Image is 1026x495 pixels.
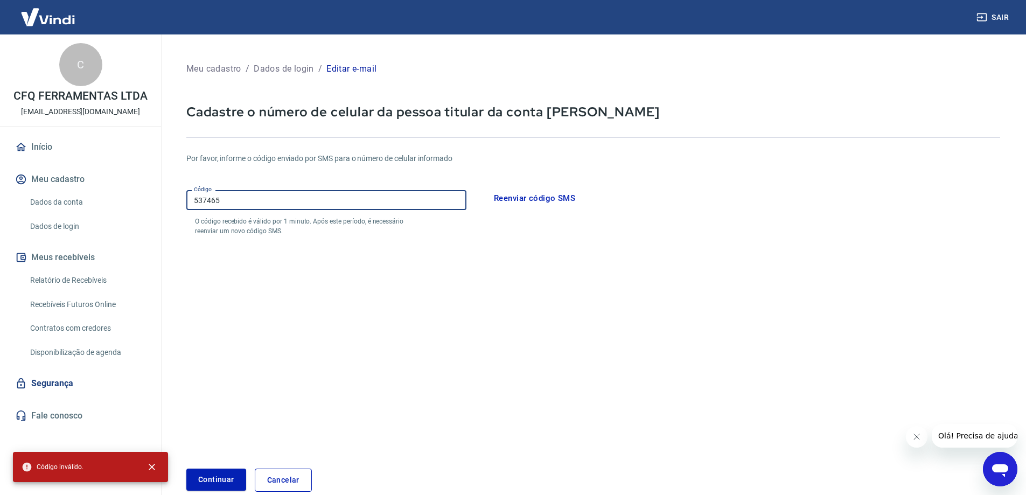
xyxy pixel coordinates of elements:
[906,426,927,448] iframe: Fechar mensagem
[26,191,148,213] a: Dados da conta
[186,469,246,491] button: Continuar
[13,1,83,33] img: Vindi
[13,168,148,191] button: Meu cadastro
[13,90,147,102] p: CFQ FERRAMENTAS LTDA
[186,103,1000,120] p: Cadastre o número de celular da pessoa titular da conta [PERSON_NAME]
[13,135,148,159] a: Início
[195,217,423,236] p: O código recebido é válido por 1 minuto. Após este período, é necessário reenviar um novo código ...
[194,185,212,193] label: Código
[22,462,83,472] span: Código inválido.
[255,469,312,492] a: Cancelar
[974,8,1013,27] button: Sair
[13,404,148,428] a: Fale conosco
[13,372,148,395] a: Segurança
[932,424,1017,448] iframe: Mensagem da empresa
[26,294,148,316] a: Recebíveis Futuros Online
[21,106,140,117] p: [EMAIL_ADDRESS][DOMAIN_NAME]
[26,317,148,339] a: Contratos com credores
[26,341,148,364] a: Disponibilização de agenda
[26,215,148,238] a: Dados de login
[318,62,322,75] p: /
[13,246,148,269] button: Meus recebíveis
[186,153,1000,164] h6: Por favor, informe o código enviado por SMS para o número de celular informado
[26,269,148,291] a: Relatório de Recebíveis
[6,8,90,16] span: Olá! Precisa de ajuda?
[254,62,314,75] p: Dados de login
[59,43,102,86] div: C
[140,455,164,479] button: close
[326,62,376,75] p: Editar e-mail
[488,187,581,210] button: Reenviar código SMS
[186,62,241,75] p: Meu cadastro
[246,62,249,75] p: /
[983,452,1017,486] iframe: Botão para abrir a janela de mensagens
